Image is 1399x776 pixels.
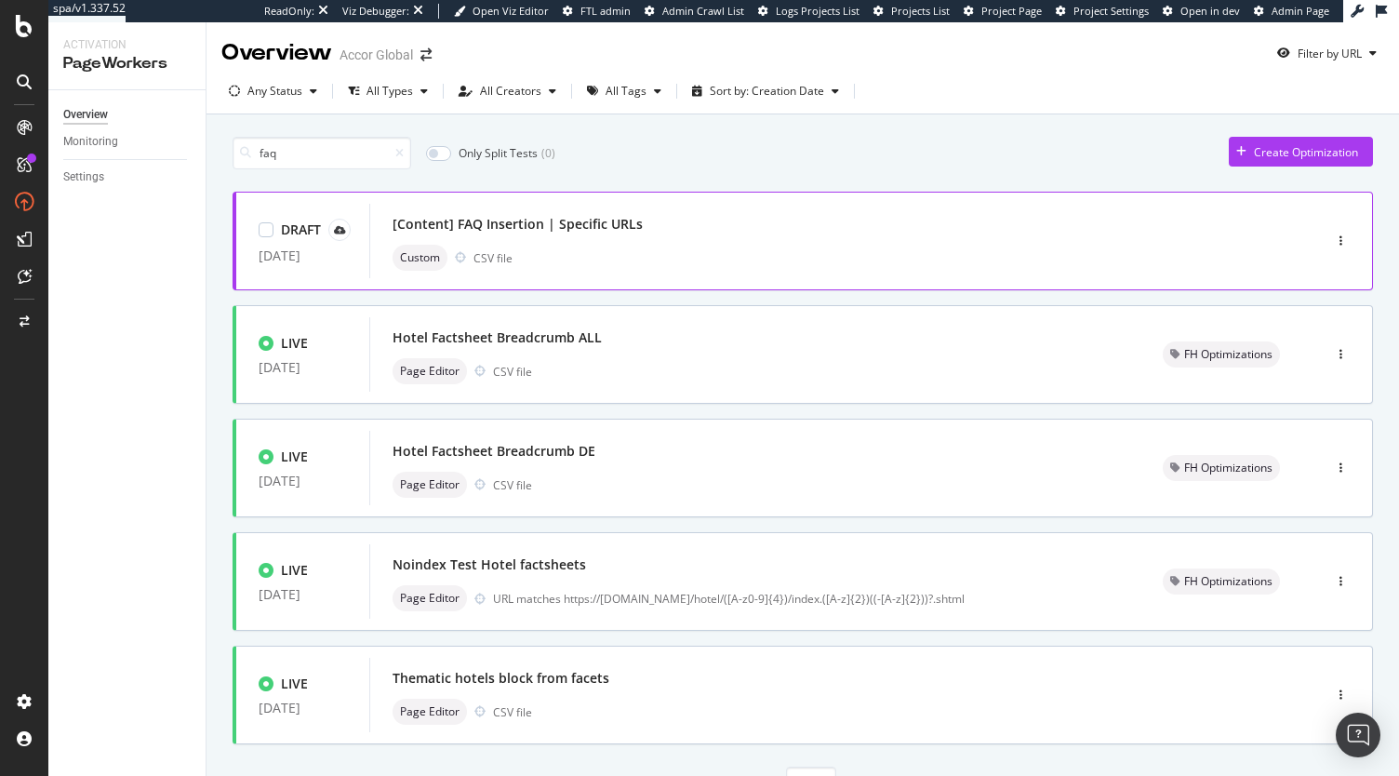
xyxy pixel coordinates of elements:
div: [DATE] [259,474,347,488]
div: [DATE] [259,587,347,602]
div: CSV file [493,477,532,493]
div: neutral label [393,245,447,271]
div: All Tags [606,86,646,97]
span: Custom [400,252,440,263]
div: Noindex Test Hotel factsheets [393,555,586,574]
a: Admin Page [1254,4,1329,19]
div: LIVE [281,561,308,580]
button: Create Optimization [1229,137,1373,167]
span: Projects List [891,4,950,18]
button: All Creators [451,76,564,106]
div: [DATE] [259,701,347,716]
a: Settings [63,167,193,187]
div: Sort by: Creation Date [710,86,824,97]
span: Project Settings [1073,4,1149,18]
div: Only Split Tests [459,145,538,161]
span: Open Viz Editor [473,4,549,18]
a: Projects List [873,4,950,19]
div: neutral label [1163,455,1280,481]
div: All Types [366,86,413,97]
div: neutral label [393,585,467,611]
div: arrow-right-arrow-left [420,48,432,61]
div: Monitoring [63,132,118,152]
div: Create Optimization [1254,144,1358,160]
span: Page Editor [400,479,460,490]
div: neutral label [393,699,467,725]
span: Page Editor [400,593,460,604]
div: Open Intercom Messenger [1336,713,1380,757]
div: LIVE [281,448,308,466]
div: CSV file [473,250,513,266]
a: Project Settings [1056,4,1149,19]
div: [DATE] [259,360,347,375]
a: FTL admin [563,4,631,19]
div: [DATE] [259,248,347,263]
span: FTL admin [580,4,631,18]
div: Accor Global [340,46,413,64]
div: Viz Debugger: [342,4,409,19]
div: Settings [63,167,104,187]
a: Admin Crawl List [645,4,744,19]
div: Overview [63,105,108,125]
a: Overview [63,105,193,125]
button: All Types [340,76,435,106]
div: CSV file [493,704,532,720]
div: URL matches https://[DOMAIN_NAME]/hotel/([A-z0-9]{4})/index.([A-z]{2})((-[A-z]{2}))?.shtml [493,591,1118,607]
span: Admin Page [1272,4,1329,18]
div: Hotel Factsheet Breadcrumb DE [393,442,595,461]
div: [Content] FAQ Insertion | Specific URLs [393,215,643,234]
button: Filter by URL [1270,38,1384,68]
button: All Tags [580,76,669,106]
input: Search an Optimization [233,137,411,169]
div: Hotel Factsheet Breadcrumb ALL [393,328,602,347]
button: Sort by: Creation Date [685,76,846,106]
span: Logs Projects List [776,4,859,18]
div: DRAFT [281,221,321,239]
div: LIVE [281,334,308,353]
span: FH Optimizations [1184,576,1272,587]
div: ReadOnly: [264,4,314,19]
span: Page Editor [400,706,460,717]
div: All Creators [480,86,541,97]
div: Any Status [247,86,302,97]
div: Thematic hotels block from facets [393,669,609,688]
span: FH Optimizations [1184,462,1272,474]
div: neutral label [393,472,467,498]
div: CSV file [493,364,532,380]
span: FH Optimizations [1184,349,1272,360]
div: Filter by URL [1298,46,1362,61]
div: ( 0 ) [541,145,555,161]
a: Monitoring [63,132,193,152]
div: Overview [221,37,332,69]
button: Any Status [221,76,325,106]
a: Open Viz Editor [454,4,549,19]
span: Open in dev [1180,4,1240,18]
div: neutral label [1163,341,1280,368]
span: Project Page [981,4,1042,18]
div: neutral label [1163,569,1280,595]
div: Activation [63,37,191,53]
div: neutral label [393,358,467,384]
span: Admin Crawl List [662,4,744,18]
a: Project Page [964,4,1042,19]
span: Page Editor [400,366,460,377]
div: PageWorkers [63,53,191,74]
div: LIVE [281,675,308,693]
a: Logs Projects List [758,4,859,19]
a: Open in dev [1163,4,1240,19]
